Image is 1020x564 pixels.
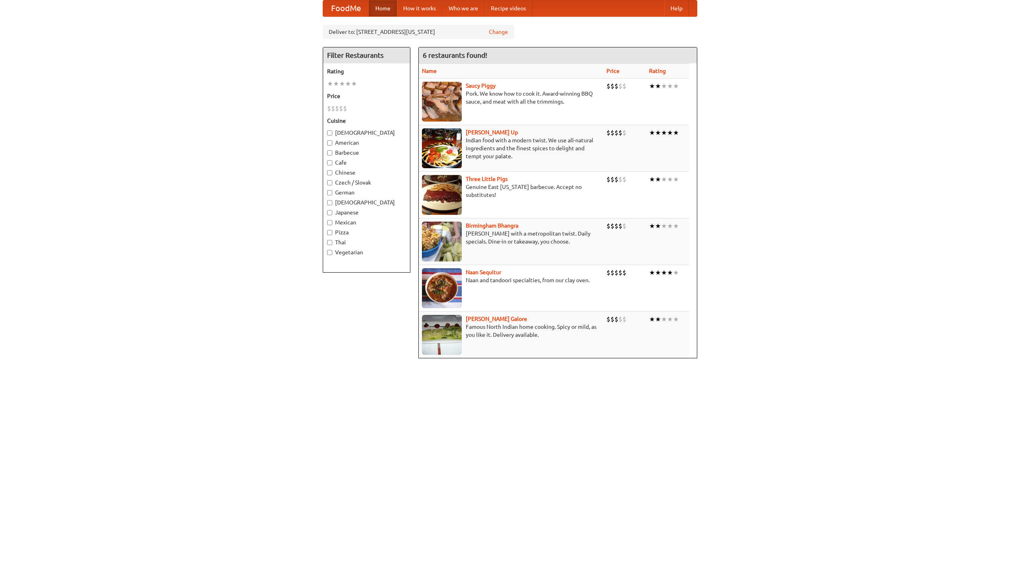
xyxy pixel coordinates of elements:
[622,175,626,184] li: $
[422,183,600,199] p: Genuine East [US_STATE] barbecue. Accept no substitutes!
[327,230,332,235] input: Pizza
[422,230,600,246] p: [PERSON_NAME] with a metropolitan twist. Daily specials. Dine-in or takeaway, you choose.
[661,175,667,184] li: ★
[661,315,667,324] li: ★
[622,128,626,137] li: $
[422,82,462,122] img: saucy.jpg
[327,160,332,165] input: Cafe
[673,82,679,90] li: ★
[327,200,332,205] input: [DEMOGRAPHIC_DATA]
[339,79,345,88] li: ★
[335,104,339,113] li: $
[327,139,406,147] label: American
[661,268,667,277] li: ★
[327,92,406,100] h5: Price
[606,268,610,277] li: $
[331,104,335,113] li: $
[673,315,679,324] li: ★
[327,228,406,236] label: Pizza
[614,268,618,277] li: $
[667,315,673,324] li: ★
[327,189,406,197] label: German
[606,175,610,184] li: $
[422,128,462,168] img: curryup.jpg
[661,128,667,137] li: ★
[661,82,667,90] li: ★
[664,0,689,16] a: Help
[649,268,655,277] li: ★
[466,129,518,136] a: [PERSON_NAME] Up
[422,222,462,261] img: bhangra.jpg
[327,150,332,155] input: Barbecue
[618,82,622,90] li: $
[618,222,622,230] li: $
[422,136,600,160] p: Indian food with a modern twist. We use all-natural ingredients and the finest spices to delight ...
[327,130,332,136] input: [DEMOGRAPHIC_DATA]
[327,149,406,157] label: Barbecue
[649,82,655,90] li: ★
[351,79,357,88] li: ★
[614,175,618,184] li: $
[422,268,462,308] img: naansequitur.jpg
[622,222,626,230] li: $
[649,128,655,137] li: ★
[345,79,351,88] li: ★
[422,175,462,215] img: littlepigs.jpg
[466,83,496,89] a: Saucy Piggy
[327,198,406,206] label: [DEMOGRAPHIC_DATA]
[327,170,332,175] input: Chinese
[327,79,333,88] li: ★
[327,117,406,125] h5: Cuisine
[423,51,487,59] ng-pluralize: 6 restaurants found!
[466,316,527,322] a: [PERSON_NAME] Galore
[610,82,614,90] li: $
[606,68,620,74] a: Price
[333,79,339,88] li: ★
[422,323,600,339] p: Famous North Indian home cooking. Spicy or mild, as you like it. Delivery available.
[655,82,661,90] li: ★
[422,90,600,106] p: Pork. We know how to cook it. Award-winning BBQ sauce, and meat with all the trimmings.
[466,222,518,229] a: Birmingham Bhangra
[618,128,622,137] li: $
[466,269,501,275] a: Naan Sequitur
[327,240,332,245] input: Thai
[655,175,661,184] li: ★
[622,268,626,277] li: $
[327,220,332,225] input: Mexican
[466,176,508,182] a: Three Little Pigs
[422,276,600,284] p: Naan and tandoori specialties, from our clay oven.
[649,222,655,230] li: ★
[422,68,437,74] a: Name
[622,82,626,90] li: $
[618,175,622,184] li: $
[618,315,622,324] li: $
[610,268,614,277] li: $
[618,268,622,277] li: $
[327,180,332,185] input: Czech / Slovak
[339,104,343,113] li: $
[661,222,667,230] li: ★
[484,0,532,16] a: Recipe videos
[667,222,673,230] li: ★
[327,179,406,187] label: Czech / Slovak
[614,82,618,90] li: $
[673,222,679,230] li: ★
[422,315,462,355] img: currygalore.jpg
[327,159,406,167] label: Cafe
[614,315,618,324] li: $
[667,82,673,90] li: ★
[327,218,406,226] label: Mexican
[327,129,406,137] label: [DEMOGRAPHIC_DATA]
[327,140,332,145] input: American
[655,222,661,230] li: ★
[327,169,406,177] label: Chinese
[327,208,406,216] label: Japanese
[655,268,661,277] li: ★
[610,175,614,184] li: $
[610,315,614,324] li: $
